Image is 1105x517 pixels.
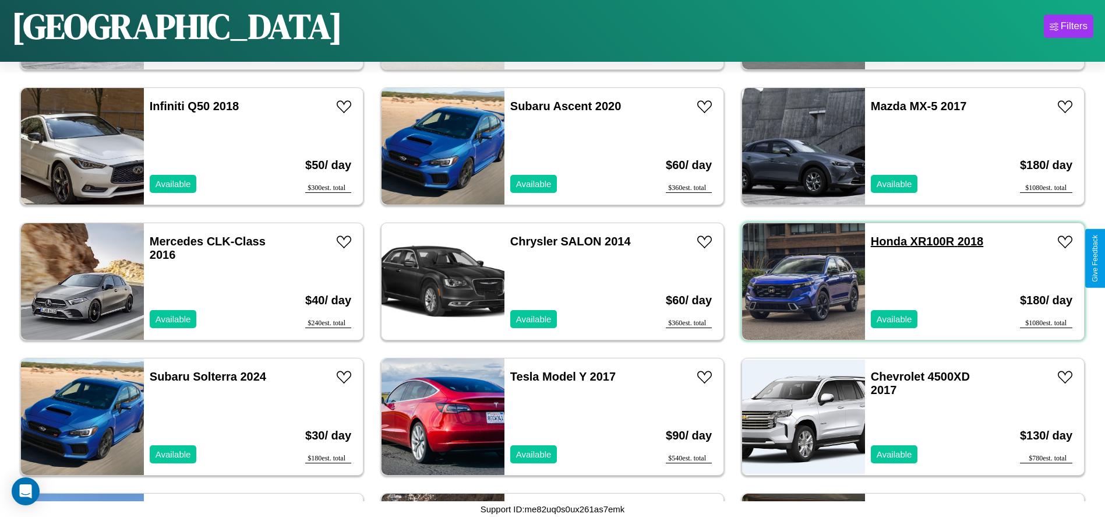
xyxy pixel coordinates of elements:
[516,446,552,462] p: Available
[305,417,351,454] h3: $ 30 / day
[877,176,912,192] p: Available
[156,311,191,327] p: Available
[1020,282,1072,319] h3: $ 180 / day
[1020,147,1072,184] h3: $ 180 / day
[1091,235,1099,282] div: Give Feedback
[1020,319,1072,328] div: $ 1080 est. total
[871,100,967,112] a: Mazda MX-5 2017
[150,235,266,261] a: Mercedes CLK-Class 2016
[12,477,40,505] div: Open Intercom Messenger
[516,176,552,192] p: Available
[1020,417,1072,454] h3: $ 130 / day
[305,147,351,184] h3: $ 50 / day
[150,100,239,112] a: Infiniti Q50 2018
[871,235,983,248] a: Honda XR100R 2018
[510,370,616,383] a: Tesla Model Y 2017
[666,454,712,463] div: $ 540 est. total
[666,184,712,193] div: $ 360 est. total
[666,147,712,184] h3: $ 60 / day
[305,319,351,328] div: $ 240 est. total
[150,370,266,383] a: Subaru Solterra 2024
[305,184,351,193] div: $ 300 est. total
[12,2,343,50] h1: [GEOGRAPHIC_DATA]
[877,446,912,462] p: Available
[666,417,712,454] h3: $ 90 / day
[305,282,351,319] h3: $ 40 / day
[510,100,622,112] a: Subaru Ascent 2020
[666,282,712,319] h3: $ 60 / day
[871,370,970,396] a: Chevrolet 4500XD 2017
[1020,184,1072,193] div: $ 1080 est. total
[510,235,631,248] a: Chrysler SALON 2014
[305,454,351,463] div: $ 180 est. total
[516,311,552,327] p: Available
[156,176,191,192] p: Available
[877,311,912,327] p: Available
[1020,454,1072,463] div: $ 780 est. total
[481,501,625,517] p: Support ID: me82uq0s0ux261as7emk
[156,446,191,462] p: Available
[666,319,712,328] div: $ 360 est. total
[1061,20,1088,32] div: Filters
[1044,15,1093,38] button: Filters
